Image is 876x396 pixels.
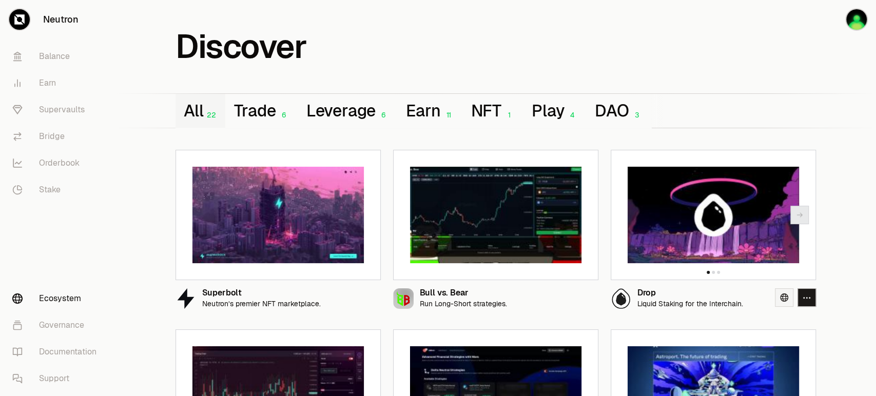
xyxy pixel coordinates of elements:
[4,123,111,150] a: Bridge
[410,167,581,263] img: Bull vs. Bear preview image
[4,176,111,203] a: Stake
[629,111,643,120] div: 3
[4,285,111,312] a: Ecosystem
[637,300,743,308] p: Liquid Staking for the Interchain.
[4,70,111,96] a: Earn
[203,111,217,120] div: 22
[225,94,298,128] button: Trade
[276,111,289,120] div: 6
[420,289,507,298] div: Bull vs. Bear
[501,111,515,120] div: 1
[202,300,321,308] p: Neutron’s premier NFT marketplace.
[4,312,111,339] a: Governance
[637,289,743,298] div: Drop
[4,150,111,176] a: Orderbook
[298,94,398,128] button: Leverage
[462,94,523,128] button: NFT
[846,9,867,30] img: Froze
[420,300,507,308] p: Run Long-Short strategies.
[440,111,454,120] div: 11
[176,94,225,128] button: All
[376,111,390,120] div: 6
[587,94,651,128] button: DAO
[202,289,321,298] div: Superbolt
[4,339,111,365] a: Documentation
[4,365,111,392] a: Support
[564,111,578,120] div: 4
[4,96,111,123] a: Supervaults
[628,167,799,263] img: Drop preview image
[176,33,306,61] h1: Discover
[398,94,462,128] button: Earn
[4,43,111,70] a: Balance
[523,94,586,128] button: Play
[192,167,364,263] img: Superbolt preview image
